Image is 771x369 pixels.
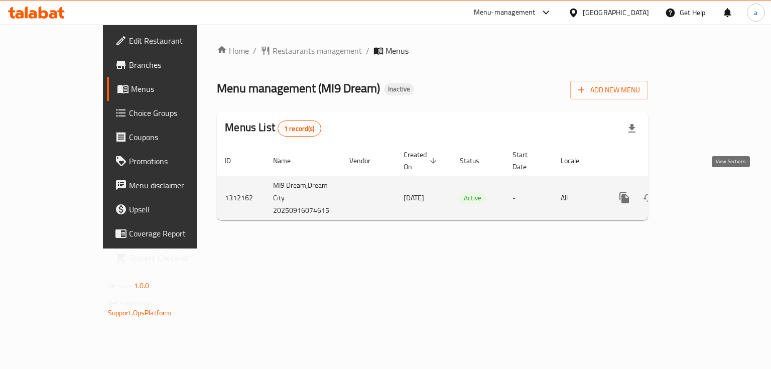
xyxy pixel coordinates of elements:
span: Name [273,155,304,167]
a: Menus [107,77,232,101]
a: Branches [107,53,232,77]
h2: Menus List [225,120,321,137]
td: 1312162 [217,176,265,220]
span: Add New Menu [578,84,640,96]
a: Coverage Report [107,221,232,245]
span: Coupons [129,131,224,143]
div: Menu-management [474,7,536,19]
span: Choice Groups [129,107,224,119]
div: [GEOGRAPHIC_DATA] [583,7,649,18]
a: Restaurants management [261,45,362,57]
span: Menus [131,83,224,95]
span: 1.0.0 [134,279,150,292]
td: MI9 Dream,Dream City 20250916074615 [265,176,341,220]
li: / [366,45,369,57]
span: Inactive [384,85,414,93]
span: Vendor [349,155,383,167]
a: Promotions [107,149,232,173]
span: a [754,7,757,18]
a: Support.OpsPlatform [108,306,172,319]
div: Total records count [278,120,321,137]
li: / [253,45,256,57]
span: Get support on: [108,296,154,309]
td: - [504,176,553,220]
span: 1 record(s) [278,124,321,134]
span: Menu disclaimer [129,179,224,191]
button: Add New Menu [570,81,648,99]
span: Menus [385,45,409,57]
button: Change Status [636,186,661,210]
span: Upsell [129,203,224,215]
span: Coverage Report [129,227,224,239]
span: Version: [108,279,133,292]
span: Menu management ( MI9 Dream ) [217,77,380,99]
span: Edit Restaurant [129,35,224,47]
a: Upsell [107,197,232,221]
span: ID [225,155,244,167]
span: [DATE] [404,191,424,204]
span: Branches [129,59,224,71]
span: Status [460,155,492,167]
a: Edit Restaurant [107,29,232,53]
span: Created On [404,149,440,173]
td: All [553,176,604,220]
span: Locale [561,155,592,167]
a: Choice Groups [107,101,232,125]
table: enhanced table [217,146,717,220]
a: Grocery Checklist [107,245,232,270]
span: Grocery Checklist [129,252,224,264]
button: more [612,186,636,210]
a: Home [217,45,249,57]
nav: breadcrumb [217,45,648,57]
a: Coupons [107,125,232,149]
span: Restaurants management [273,45,362,57]
span: Active [460,192,485,204]
div: Inactive [384,83,414,95]
span: Promotions [129,155,224,167]
a: Menu disclaimer [107,173,232,197]
div: Export file [620,116,644,141]
th: Actions [604,146,717,176]
span: Start Date [512,149,541,173]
